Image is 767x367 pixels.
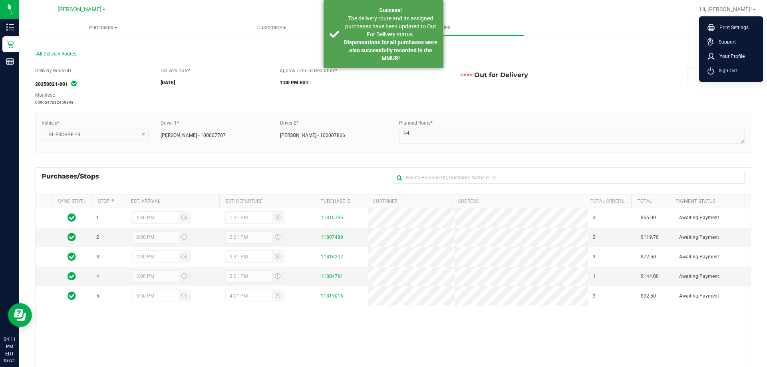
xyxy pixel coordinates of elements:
[321,234,343,240] a: 11807489
[459,67,474,83] button: Undo
[35,81,68,87] strong: 20250821-001
[96,292,99,300] span: 5
[714,38,736,46] span: Support
[6,23,14,31] inline-svg: Inventory
[459,67,528,83] span: Out for Delivery
[161,119,179,127] label: Driver 1
[42,172,107,181] span: Purchases/Stops
[715,52,745,60] span: Your Profile
[35,91,147,99] div: Manifest:
[96,234,99,241] span: 2
[707,38,758,46] a: Support
[219,194,314,208] th: Est. Departure
[42,119,59,127] label: Vehicle
[131,198,160,204] a: Est. Arrival
[641,253,656,261] span: $72.50
[641,273,659,280] span: $144.00
[71,80,77,87] span: In Sync
[96,253,99,261] span: 3
[593,253,596,261] span: 3
[641,292,656,300] span: $92.50
[399,119,433,127] label: Planned Route
[593,214,596,222] span: 3
[68,212,76,223] span: In Sync
[96,273,99,280] span: 4
[393,172,745,184] input: Search Purchase ID, Customer Name or ID
[320,198,351,204] a: Purchase ID
[280,80,447,85] h5: 1:00 PM EDT
[35,91,149,105] span: 0096547082459893
[714,67,737,75] span: Sign Out
[35,67,71,74] label: Delivery Route ID
[451,194,584,208] th: Address
[161,67,191,74] label: Delivery Date
[366,194,451,208] th: Customer
[676,198,715,204] a: Payment Status
[593,292,596,300] span: 3
[593,234,596,241] span: 3
[700,6,752,12] span: Hi, [PERSON_NAME]!
[58,198,89,204] a: Sync Status
[68,290,76,302] span: In Sync
[161,132,226,139] span: [PERSON_NAME] - 100007707
[593,273,596,280] span: 1
[345,15,436,38] span: The delivery route and its assigned purchases have been updated to Out For Delivery status.
[321,274,343,279] a: 11804791
[584,194,631,208] th: Total Order Lines
[321,215,343,220] a: 11816795
[638,198,652,204] a: Total
[68,232,76,243] span: In Sync
[188,24,355,31] span: Customers
[19,19,187,36] a: Purchases
[280,67,337,74] label: Approx Time of Departure
[68,251,76,262] span: In Sync
[6,58,14,65] inline-svg: Reports
[187,19,356,36] a: Customers
[715,24,749,32] span: Print Settings
[679,214,719,222] span: Awaiting Payment
[161,80,268,85] h5: [DATE]
[58,6,101,13] span: [PERSON_NAME]
[344,39,437,61] strong: Dispensations for all purchases were also successfully recorded in the MMUR!
[641,234,659,241] span: $119.70
[679,292,719,300] span: Awaiting Payment
[701,63,761,78] li: Sign Out
[8,303,32,327] iframe: Resource center
[4,357,16,363] p: 08/21
[321,254,343,260] a: 11816207
[687,67,751,83] a: Print Manifest
[321,293,343,299] a: 11815016
[280,132,345,139] span: [PERSON_NAME] - 100007866
[344,6,437,14] div: Success!
[35,51,76,57] span: All Delivery Routes
[679,234,719,241] span: Awaiting Payment
[6,40,14,48] inline-svg: Retail
[19,24,187,31] span: Purchases
[641,214,656,222] span: $66.00
[679,273,719,280] span: Awaiting Payment
[679,253,719,261] span: Awaiting Payment
[4,336,16,357] p: 04:11 PM EDT
[98,198,114,204] a: Stop #
[96,214,99,222] span: 1
[280,119,298,127] label: Driver 2
[68,271,76,282] span: In Sync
